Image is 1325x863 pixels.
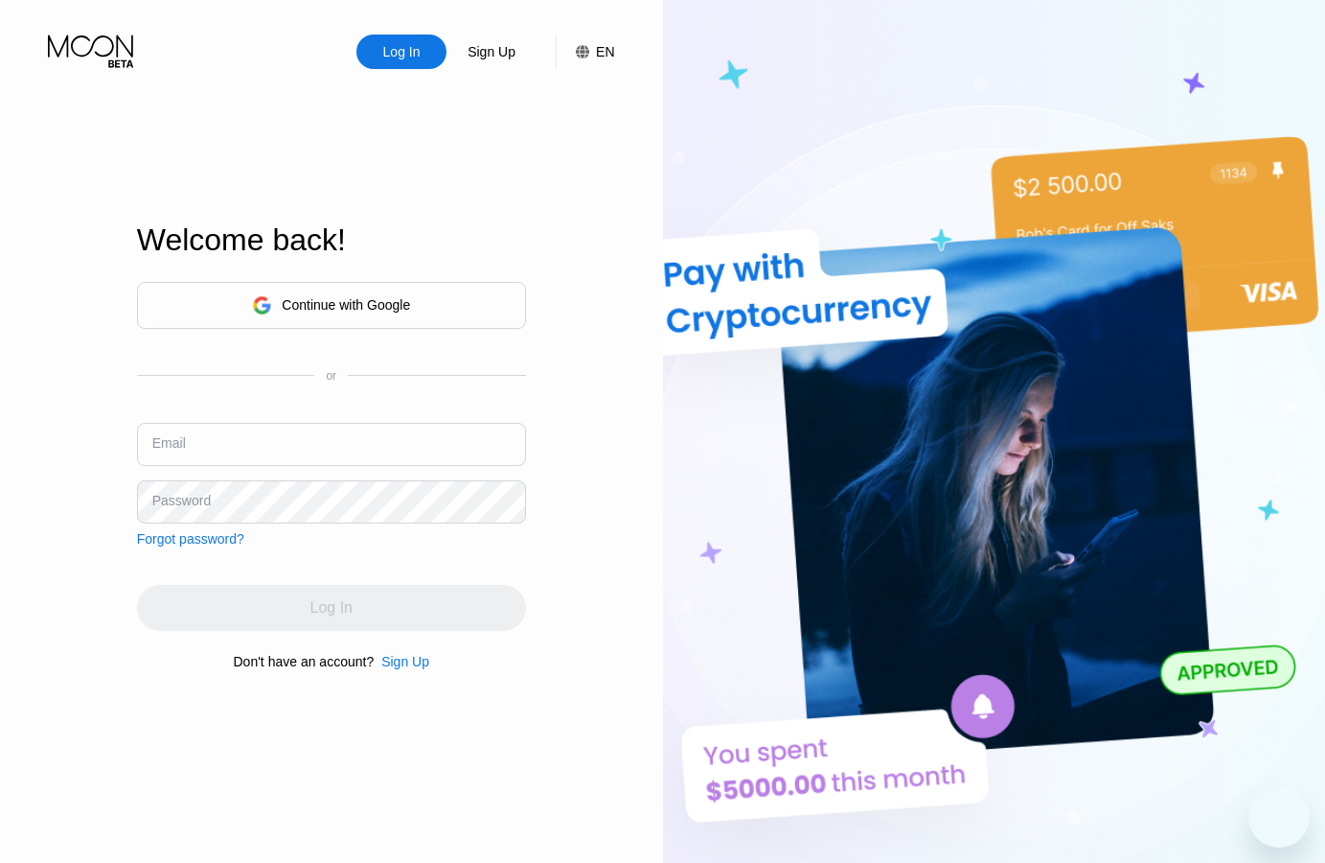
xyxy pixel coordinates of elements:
[234,654,375,669] div: Don't have an account?
[137,531,244,547] div: Forgot password?
[326,369,336,383] div: or
[152,435,186,451] div: Email
[446,35,537,69] div: Sign Up
[466,42,517,61] div: Sign Up
[374,654,429,669] div: Sign Up
[1248,786,1310,848] iframe: Button to launch messaging window
[596,44,614,59] div: EN
[556,35,614,69] div: EN
[356,35,446,69] div: Log In
[137,222,526,258] div: Welcome back!
[282,297,410,313] div: Continue with Google
[381,42,423,61] div: Log In
[152,493,211,508] div: Password
[137,282,526,329] div: Continue with Google
[381,654,429,669] div: Sign Up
